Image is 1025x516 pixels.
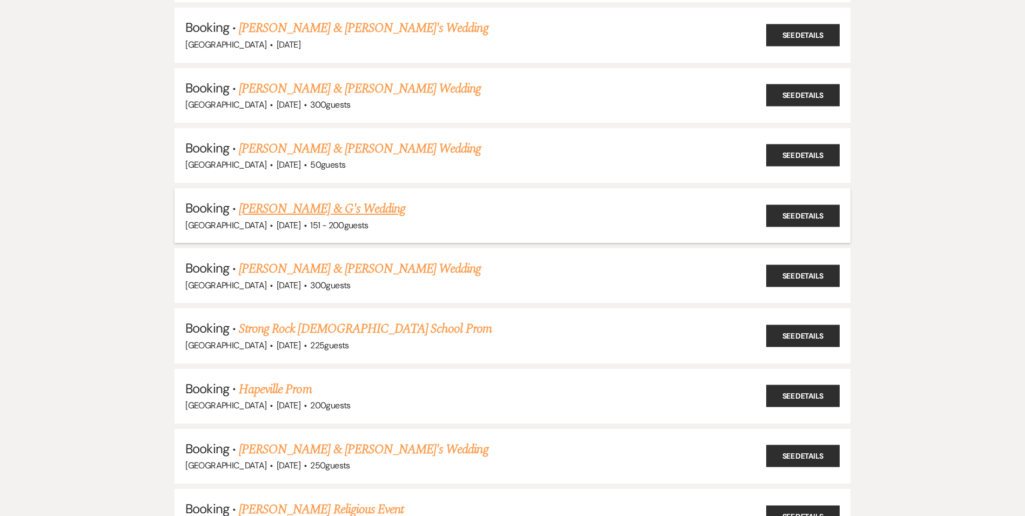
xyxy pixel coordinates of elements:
[766,144,840,167] a: See Details
[185,159,266,170] span: [GEOGRAPHIC_DATA]
[185,280,266,291] span: [GEOGRAPHIC_DATA]
[185,220,266,231] span: [GEOGRAPHIC_DATA]
[185,260,229,276] span: Booking
[239,380,312,399] a: Hapeville Prom
[277,99,300,110] span: [DATE]
[310,460,350,471] span: 250 guests
[766,24,840,47] a: See Details
[185,140,229,156] span: Booking
[766,325,840,347] a: See Details
[277,220,300,231] span: [DATE]
[277,460,300,471] span: [DATE]
[766,84,840,107] a: See Details
[185,80,229,96] span: Booking
[310,99,350,110] span: 300 guests
[185,99,266,110] span: [GEOGRAPHIC_DATA]
[239,18,488,38] a: [PERSON_NAME] & [PERSON_NAME]'s Wedding
[766,264,840,287] a: See Details
[310,340,349,351] span: 225 guests
[185,200,229,216] span: Booking
[310,159,345,170] span: 50 guests
[239,79,481,98] a: [PERSON_NAME] & [PERSON_NAME] Wedding
[239,319,492,339] a: Strong Rock [DEMOGRAPHIC_DATA] School Prom
[277,340,300,351] span: [DATE]
[185,380,229,397] span: Booking
[185,340,266,351] span: [GEOGRAPHIC_DATA]
[185,460,266,471] span: [GEOGRAPHIC_DATA]
[239,139,481,158] a: [PERSON_NAME] & [PERSON_NAME] Wedding
[310,280,350,291] span: 300 guests
[766,445,840,467] a: See Details
[310,220,368,231] span: 151 - 200 guests
[185,440,229,457] span: Booking
[239,259,481,279] a: [PERSON_NAME] & [PERSON_NAME] Wedding
[766,385,840,407] a: See Details
[310,400,350,411] span: 200 guests
[277,159,300,170] span: [DATE]
[277,400,300,411] span: [DATE]
[766,204,840,227] a: See Details
[185,39,266,50] span: [GEOGRAPHIC_DATA]
[277,39,300,50] span: [DATE]
[277,280,300,291] span: [DATE]
[185,19,229,36] span: Booking
[185,320,229,336] span: Booking
[239,440,488,459] a: [PERSON_NAME] & [PERSON_NAME]'s Wedding
[185,400,266,411] span: [GEOGRAPHIC_DATA]
[239,199,405,219] a: [PERSON_NAME] & G's Wedding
